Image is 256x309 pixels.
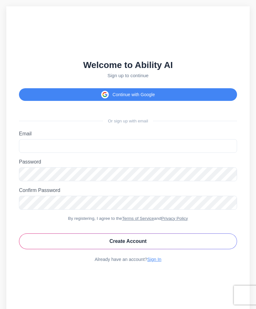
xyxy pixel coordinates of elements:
p: Sign up to continue [19,73,237,78]
button: Create Account [19,233,237,249]
button: Continue with Google [19,88,237,101]
h2: Welcome to Ability AI [19,60,237,70]
label: Email [19,131,237,137]
a: Privacy Policy [161,216,188,221]
div: Already have an account? [19,257,237,262]
a: Terms of Service [122,216,154,221]
div: By registering, I agree to the and [19,216,237,221]
div: Or sign up with email [19,119,237,123]
label: Password [19,159,237,165]
a: Sign In [147,257,162,262]
label: Confirm Password [19,188,237,193]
